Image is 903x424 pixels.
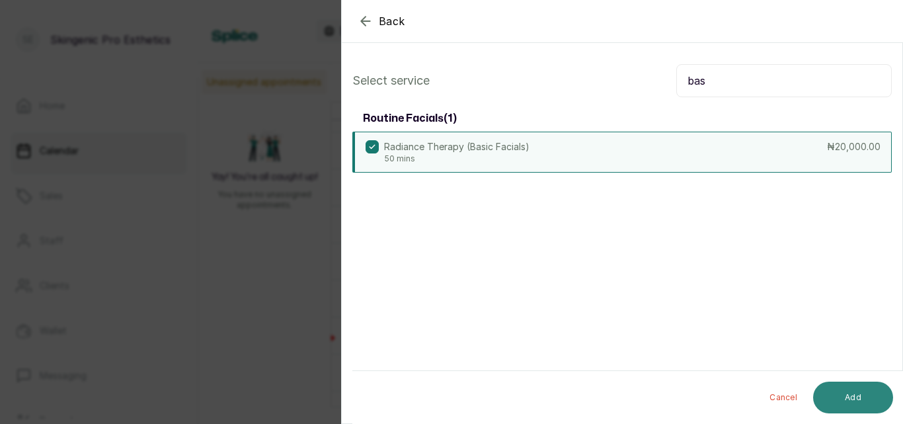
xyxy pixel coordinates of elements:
p: ₦20,000.00 [827,140,881,153]
button: Back [358,13,405,29]
p: 50 mins [384,153,530,164]
p: Select service [352,71,430,90]
span: Back [379,13,405,29]
input: Search. [676,64,892,97]
button: Add [813,382,893,413]
button: Cancel [759,382,808,413]
p: Radiance Therapy (Basic Facials) [384,140,530,153]
h3: routine facials ( 1 ) [363,110,457,126]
